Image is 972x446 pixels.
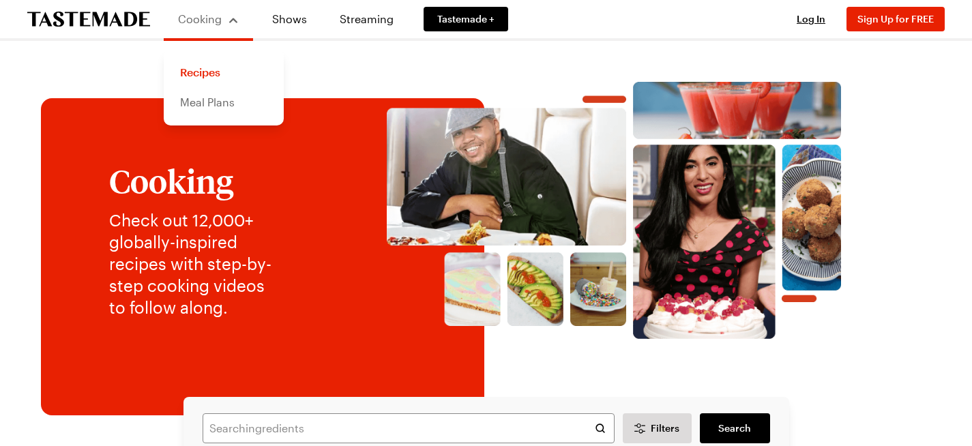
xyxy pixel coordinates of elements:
h1: Cooking [109,163,283,198]
span: Search [718,421,751,435]
a: Tastemade + [424,7,508,31]
button: Sign Up for FREE [846,7,945,31]
button: Desktop filters [623,413,692,443]
img: Explore recipes [310,82,917,361]
div: Cooking [164,49,284,125]
span: Filters [651,421,679,435]
a: Recipes [172,57,276,87]
a: To Tastemade Home Page [27,12,150,27]
button: Log In [784,12,838,26]
span: Sign Up for FREE [857,13,934,25]
span: Tastemade + [437,12,495,26]
a: Meal Plans [172,87,276,117]
p: Check out 12,000+ globally-inspired recipes with step-by-step cooking videos to follow along. [109,209,283,318]
span: Log In [797,13,825,25]
a: filters [700,413,769,443]
span: Cooking [178,12,222,25]
button: Cooking [177,5,239,33]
